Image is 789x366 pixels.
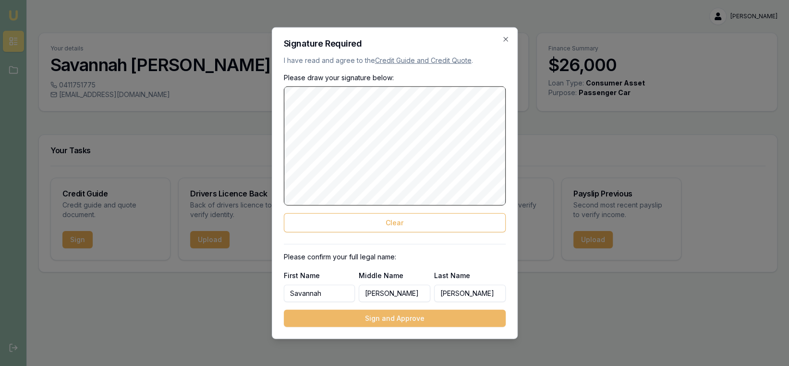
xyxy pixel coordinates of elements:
a: Credit Guide and Credit Quote [375,56,472,64]
p: I have read and agree to the . [284,56,506,65]
button: Sign and Approve [284,309,506,327]
p: Please draw your signature below: [284,73,506,83]
h2: Signature Required [284,39,506,48]
label: Middle Name [359,271,403,279]
button: Clear [284,213,506,232]
p: Please confirm your full legal name: [284,252,506,261]
label: First Name [284,271,320,279]
label: Last Name [434,271,470,279]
